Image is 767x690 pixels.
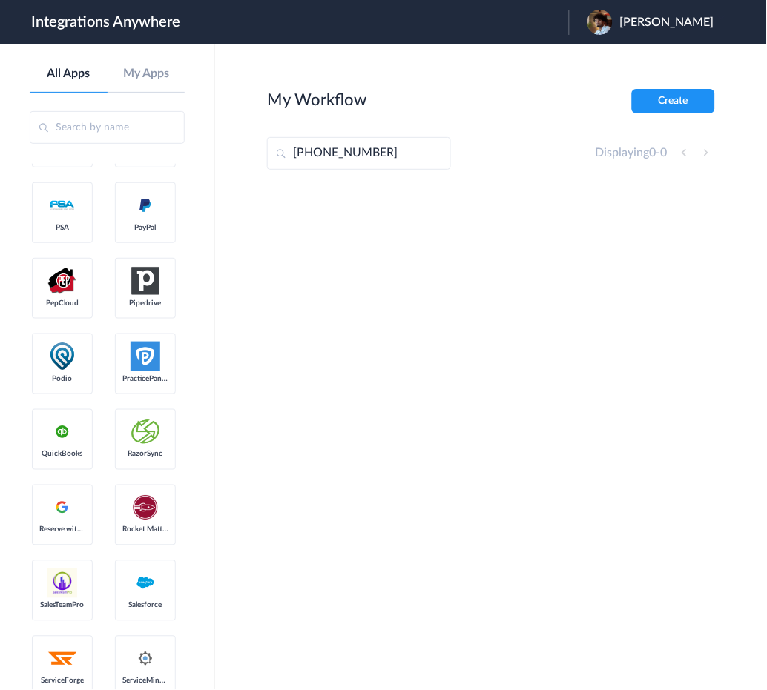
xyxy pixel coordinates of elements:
[39,223,85,232] span: PSA
[47,266,77,296] img: pepcloud.png
[47,644,77,674] img: serviceforge-icon.png
[122,299,168,308] span: Pipedrive
[47,568,77,598] img: salesTeamPro.png
[122,223,168,232] span: PayPal
[122,677,168,686] span: ServiceMinder
[267,137,451,170] input: Search
[53,423,71,441] img: quickbooks-logo.svg
[131,417,160,447] img: Razor_Sync.png
[122,450,168,459] span: RazorSync
[131,342,160,371] img: panther.jpg
[31,13,180,31] h1: Integrations Anywhere
[650,147,656,159] span: 0
[136,574,154,592] img: salesforce-logo.svg
[39,450,85,459] span: QuickBooks
[47,342,77,371] img: podio.png
[596,146,668,160] h4: Displaying -
[267,90,366,110] h2: My Workflow
[632,89,715,113] button: Create
[136,650,154,668] img: serviceminder-logo.svg
[39,601,85,610] span: SalesTeamPro
[53,499,71,517] img: google-logo.svg
[620,16,714,30] span: [PERSON_NAME]
[47,190,77,220] img: psa-logo.svg
[39,677,85,686] span: ServiceForge
[30,111,185,144] input: Search by name
[122,374,168,383] span: PracticePanther
[122,525,168,534] span: Rocket Matter
[108,67,185,81] a: My Apps
[39,525,85,534] span: Reserve with Google
[136,196,154,214] img: paypal-logo.svg
[39,299,85,308] span: PepCloud
[661,147,668,159] span: 0
[587,10,613,35] img: andy.jpg
[122,601,168,610] span: Salesforce
[30,67,108,81] a: All Apps
[131,266,160,296] img: pipedrive.png
[39,374,85,383] span: Podio
[131,493,160,523] img: rocketmatter.jpg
